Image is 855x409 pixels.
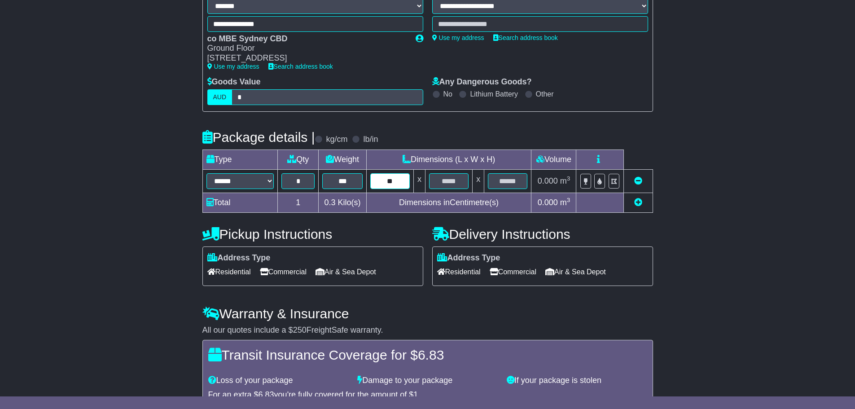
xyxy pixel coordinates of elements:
label: kg/cm [326,135,347,145]
td: Kilo(s) [319,193,366,212]
span: 6.83 [418,347,444,362]
span: 1 [413,390,418,399]
td: Total [202,193,278,212]
h4: Warranty & Insurance [202,306,653,321]
td: Volume [531,150,576,169]
div: For an extra $ you're fully covered for the amount of $ . [208,390,647,400]
label: lb/in [363,135,378,145]
label: No [443,90,452,98]
td: Weight [319,150,366,169]
span: Air & Sea Depot [316,265,376,279]
td: Qty [278,150,319,169]
div: [STREET_ADDRESS] [207,53,407,63]
a: Search address book [493,34,558,41]
span: 0.000 [538,198,558,207]
h4: Package details | [202,130,315,145]
label: Address Type [437,253,500,263]
label: Lithium Battery [470,90,518,98]
td: Dimensions (L x W x H) [366,150,531,169]
div: If your package is stolen [502,376,652,386]
label: Any Dangerous Goods? [432,77,532,87]
span: Commercial [490,265,536,279]
a: Remove this item [634,176,642,185]
span: 250 [293,325,307,334]
a: Use my address [207,63,259,70]
span: m [560,176,570,185]
span: Commercial [260,265,307,279]
span: 0.000 [538,176,558,185]
label: Other [536,90,554,98]
a: Search address book [268,63,333,70]
td: x [473,169,484,193]
td: Dimensions in Centimetre(s) [366,193,531,212]
div: Ground Floor [207,44,407,53]
label: AUD [207,89,232,105]
div: co MBE Sydney CBD [207,34,407,44]
h4: Delivery Instructions [432,227,653,242]
span: Residential [207,265,251,279]
div: Damage to your package [353,376,502,386]
div: Loss of your package [204,376,353,386]
td: x [413,169,425,193]
span: 0.3 [324,198,336,207]
td: 1 [278,193,319,212]
h4: Transit Insurance Coverage for $ [208,347,647,362]
label: Goods Value [207,77,261,87]
span: 6.83 [259,390,274,399]
sup: 3 [567,175,570,182]
sup: 3 [567,197,570,203]
span: Air & Sea Depot [545,265,606,279]
a: Add new item [634,198,642,207]
h4: Pickup Instructions [202,227,423,242]
a: Use my address [432,34,484,41]
span: Residential [437,265,481,279]
span: m [560,198,570,207]
label: Address Type [207,253,271,263]
div: All our quotes include a $ FreightSafe warranty. [202,325,653,335]
td: Type [202,150,278,169]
